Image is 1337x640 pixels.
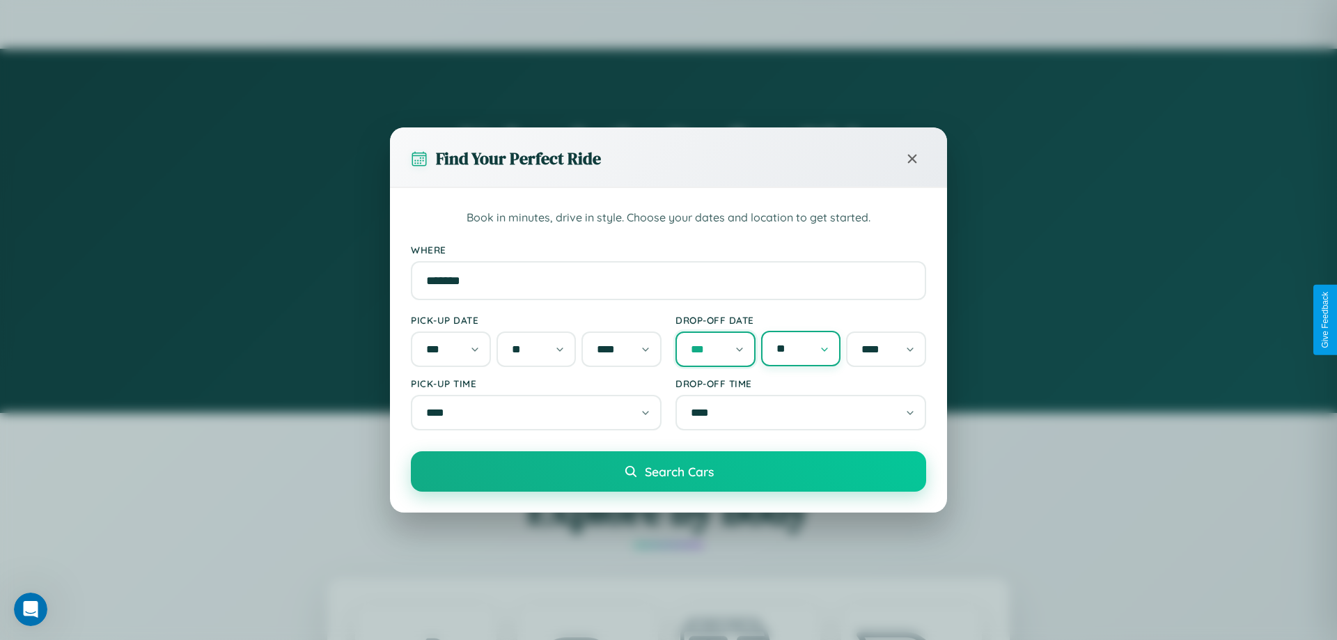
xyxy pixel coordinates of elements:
h3: Find Your Perfect Ride [436,147,601,170]
p: Book in minutes, drive in style. Choose your dates and location to get started. [411,209,926,227]
label: Drop-off Time [675,377,926,389]
label: Pick-up Time [411,377,662,389]
span: Search Cars [645,464,714,479]
label: Drop-off Date [675,314,926,326]
label: Where [411,244,926,256]
label: Pick-up Date [411,314,662,326]
button: Search Cars [411,451,926,492]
